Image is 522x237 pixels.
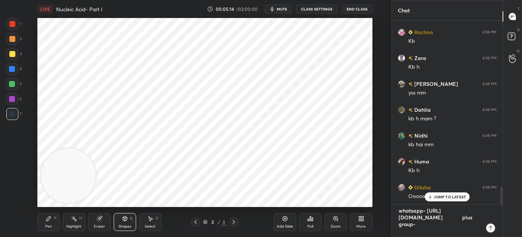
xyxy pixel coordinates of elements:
[398,106,405,114] img: photo.jpg
[6,63,22,75] div: 4
[265,4,292,13] button: mute
[209,220,217,224] div: 3
[398,132,405,139] img: ae42c60e97db44e9ac8d5cd92d8891d9.jpg
[6,18,21,30] div: 1
[482,82,497,86] div: 4:08 PM
[145,225,156,228] div: Select
[119,225,131,228] div: Shapes
[307,225,313,228] div: Poll
[218,220,220,224] div: /
[413,80,458,88] h6: [PERSON_NAME]
[37,4,53,13] div: LIVE
[413,106,431,114] h6: Dahlia
[482,185,497,190] div: 4:08 PM
[408,141,497,148] div: kb hai mm
[482,30,497,34] div: 4:08 PM
[398,158,405,165] img: e8d9dc5e2b854d8c9b559aa2dc969c96.jpg
[6,78,22,90] div: 5
[356,225,366,228] div: More
[6,33,22,45] div: 2
[482,159,497,164] div: 4:08 PM
[517,27,520,33] p: D
[66,225,82,228] div: Highlight
[6,108,22,120] div: 7
[398,28,405,36] img: 892c9117814149f8879dfc3f7fe182d4.jpg
[398,80,405,88] img: 69739a9b49c8499a90d3fb5d1b1402f7.jpg
[408,37,497,45] div: Kb
[413,157,429,165] h6: Huma
[45,225,52,228] div: Pen
[408,56,413,60] img: no-rating-badge.077c3623.svg
[398,205,482,237] textarea: whatsapp- [URL][DOMAIN_NAME] plus group-
[482,133,497,138] div: 4:08 PM
[413,28,433,36] h6: Rachna
[413,54,426,62] h6: Zara
[331,225,341,228] div: Zoom
[408,30,413,34] img: Learner_Badge_beginner_1_8b307cf2a0.svg
[342,4,372,13] button: End Class
[398,184,405,191] img: 44ece4d5ac7e477e8683be3764923fad.jpg
[6,93,22,105] div: 6
[408,63,497,71] div: Kb h
[408,115,497,123] div: kb h mam ?
[482,56,497,60] div: 4:08 PM
[392,21,503,204] div: grid
[277,225,293,228] div: Add Slide
[408,160,413,164] img: no-rating-badge.077c3623.svg
[434,195,466,199] p: JUMP TO LATEST
[79,216,82,220] div: H
[296,4,337,13] button: CLASS SETTINGS
[408,108,413,112] img: no-rating-badge.077c3623.svg
[222,219,226,225] div: 3
[413,183,431,191] h6: Diksha
[94,225,105,228] div: Eraser
[54,216,56,220] div: P
[482,108,497,112] div: 4:08 PM
[517,48,520,54] p: G
[408,82,413,86] img: no-rating-badge.077c3623.svg
[413,132,428,139] h6: Nidhi
[277,6,287,12] span: mute
[518,6,520,12] p: T
[408,167,497,174] div: Kb h
[156,216,158,220] div: S
[56,6,102,13] h4: Nucleic Acid- Part I
[398,54,405,62] img: default.png
[392,0,416,20] p: Chat
[408,134,413,138] img: no-rating-badge.077c3623.svg
[6,48,22,60] div: 3
[408,89,497,97] div: yss mm
[130,216,133,220] div: L
[408,185,413,190] img: Learner_Badge_beginner_1_8b307cf2a0.svg
[408,193,497,200] div: Ooooo 😯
